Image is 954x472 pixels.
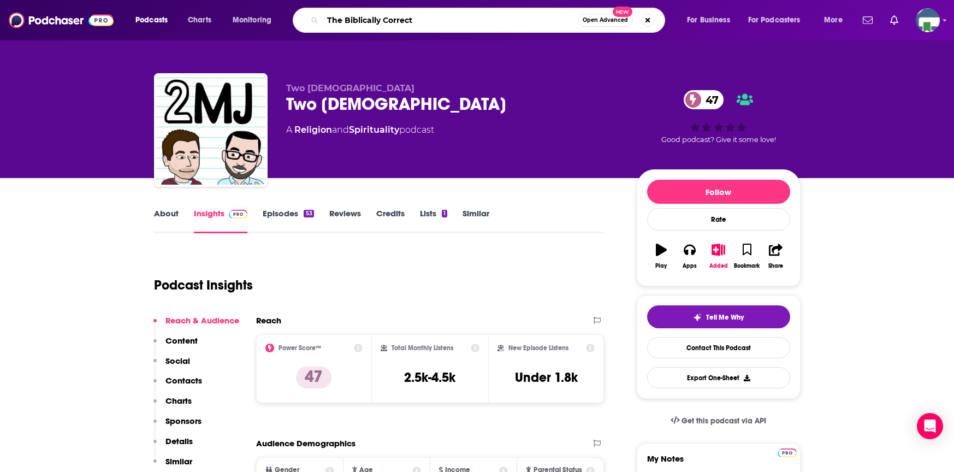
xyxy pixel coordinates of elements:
button: Bookmark [733,237,761,276]
div: Open Intercom Messenger [917,413,943,439]
p: Reach & Audience [165,315,239,326]
button: Apps [675,237,704,276]
button: open menu [679,11,744,29]
input: Search podcasts, credits, & more... [323,11,578,29]
button: Play [647,237,675,276]
span: Podcasts [135,13,168,28]
p: Contacts [165,375,202,386]
p: Content [165,335,198,346]
div: Play [655,263,667,269]
a: Episodes53 [263,208,313,233]
a: Similar [463,208,489,233]
button: Added [704,237,732,276]
div: A podcast [286,123,434,137]
div: 53 [304,210,313,217]
span: Logged in as KCMedia [916,8,940,32]
div: Added [709,263,728,269]
div: Rate [647,208,790,231]
span: Good podcast? Give it some love! [661,135,776,144]
button: open menu [816,11,856,29]
a: 47 [684,90,724,109]
a: Lists1 [420,208,447,233]
button: Charts [153,396,192,416]
span: New [613,7,632,17]
img: Podchaser Pro [778,449,797,457]
img: User Profile [916,8,940,32]
img: Podchaser - Follow, Share and Rate Podcasts [9,10,114,31]
span: Get this podcast via API [682,416,766,426]
a: Credits [376,208,405,233]
div: Bookmark [734,263,760,269]
span: Two [DEMOGRAPHIC_DATA] [286,83,414,93]
div: Share [768,263,783,269]
a: Show notifications dropdown [886,11,903,29]
h3: 2.5k-4.5k [404,369,455,386]
p: Charts [165,396,192,406]
a: Reviews [329,208,361,233]
button: Sponsors [153,416,202,436]
a: Pro website [778,447,797,457]
div: 1 [442,210,447,217]
button: Follow [647,180,790,204]
a: Spirituality [349,125,399,135]
a: Show notifications dropdown [858,11,877,29]
button: Contacts [153,375,202,396]
button: Content [153,335,198,356]
div: Search podcasts, credits, & more... [303,8,675,33]
a: Contact This Podcast [647,337,790,358]
button: open menu [225,11,286,29]
span: Charts [188,13,211,28]
h3: Under 1.8k [515,369,578,386]
a: InsightsPodchaser Pro [194,208,248,233]
span: For Business [687,13,730,28]
div: 47Good podcast? Give it some love! [637,83,801,151]
button: open menu [741,11,816,29]
button: Social [153,356,190,376]
p: 47 [296,367,331,388]
a: Get this podcast via API [662,408,775,434]
h2: Audience Demographics [256,438,355,449]
h2: New Episode Listens [508,344,568,352]
a: Religion [294,125,332,135]
h1: Podcast Insights [154,277,253,293]
button: Show profile menu [916,8,940,32]
span: More [824,13,843,28]
span: 47 [695,90,724,109]
div: Apps [683,263,697,269]
button: Reach & Audience [153,315,239,335]
a: Charts [181,11,218,29]
span: Open Advanced [583,17,628,23]
h2: Reach [256,315,281,326]
button: Details [153,436,193,456]
p: Similar [165,456,192,467]
button: tell me why sparkleTell Me Why [647,305,790,328]
button: Open AdvancedNew [578,14,633,27]
button: Export One-Sheet [647,367,790,388]
h2: Power Score™ [279,344,321,352]
span: For Podcasters [748,13,801,28]
a: About [154,208,179,233]
button: open menu [128,11,182,29]
img: tell me why sparkle [693,313,702,322]
button: Share [761,237,790,276]
span: and [332,125,349,135]
p: Sponsors [165,416,202,426]
img: Podchaser Pro [229,210,248,219]
span: Monitoring [233,13,271,28]
p: Details [165,436,193,446]
p: Social [165,356,190,366]
span: Tell Me Why [706,313,744,322]
h2: Total Monthly Listens [392,344,453,352]
img: Two Messianic Jews [156,75,265,185]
